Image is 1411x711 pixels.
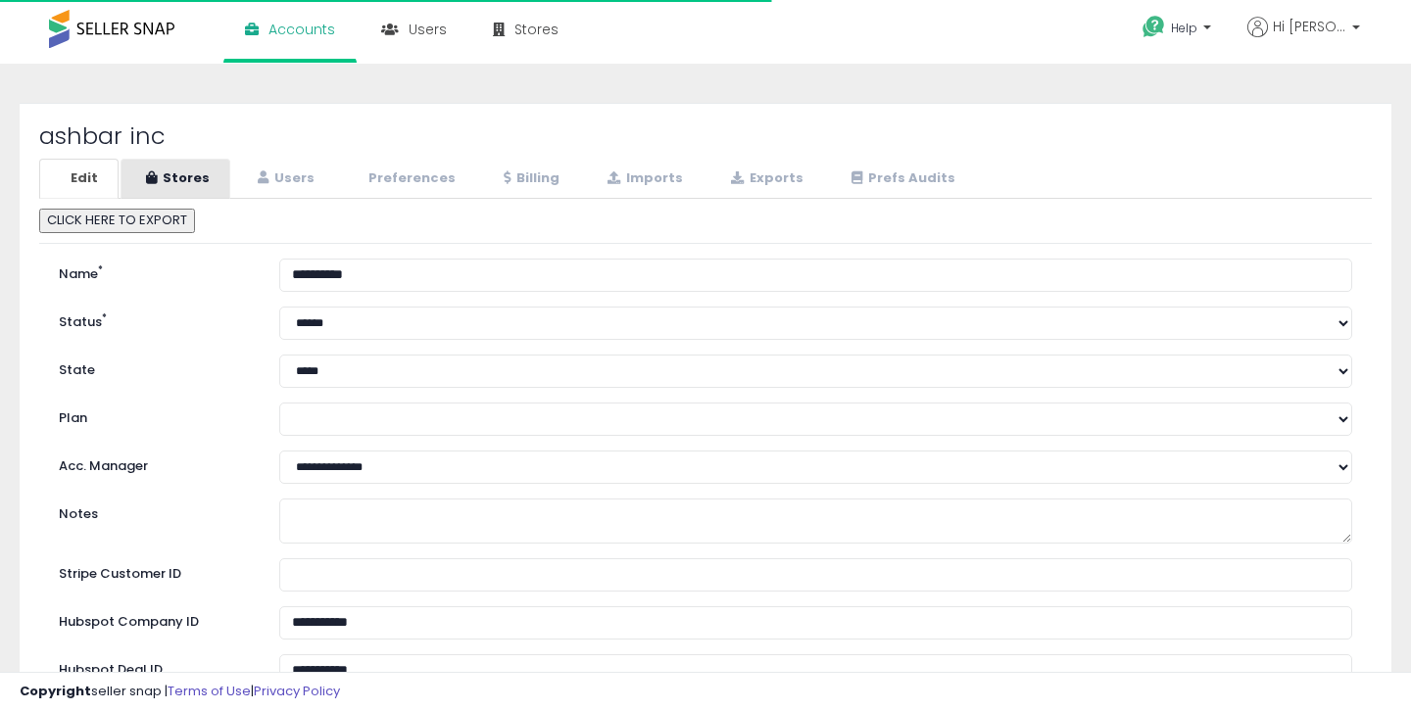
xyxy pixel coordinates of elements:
[1273,17,1346,36] span: Hi [PERSON_NAME]
[39,209,195,233] button: CLICK HERE TO EXPORT
[232,159,335,199] a: Users
[44,259,265,284] label: Name
[705,159,824,199] a: Exports
[582,159,704,199] a: Imports
[478,159,580,199] a: Billing
[44,498,265,524] label: Notes
[1171,20,1197,36] span: Help
[1142,15,1166,39] i: Get Help
[20,682,91,700] strong: Copyright
[44,654,265,680] label: Hubspot Deal ID
[337,159,476,199] a: Preferences
[409,20,447,39] span: Users
[44,558,265,584] label: Stripe Customer ID
[1247,17,1360,61] a: Hi [PERSON_NAME]
[44,403,265,428] label: Plan
[39,123,1372,149] h2: ashbar inc
[514,20,559,39] span: Stores
[254,682,340,700] a: Privacy Policy
[168,682,251,700] a: Terms of Use
[44,450,265,476] label: Acc. Manager
[44,606,265,632] label: Hubspot Company ID
[39,159,119,199] a: Edit
[44,307,265,332] label: Status
[268,20,335,39] span: Accounts
[826,159,976,199] a: Prefs Audits
[121,159,230,199] a: Stores
[44,355,265,380] label: State
[20,683,340,701] div: seller snap | |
